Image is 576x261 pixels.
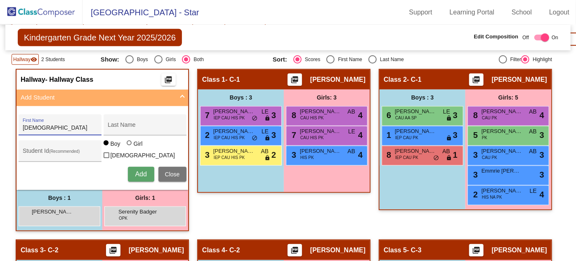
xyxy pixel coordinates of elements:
[288,244,302,256] button: Print Students Details
[252,135,257,142] span: do_not_disturb_alt
[190,56,204,63] div: Both
[482,107,523,116] span: [PERSON_NAME]
[290,111,296,120] span: 8
[45,76,94,84] span: - Hallway Class
[347,147,355,156] span: AB
[23,125,97,131] input: First Name
[471,150,478,159] span: 3
[358,129,363,141] span: 4
[529,127,537,136] span: AB
[214,135,245,141] span: IEP CAU HIS PK
[385,111,391,120] span: 6
[101,56,119,63] span: Show:
[264,155,270,161] span: lock
[161,74,176,86] button: Print Students Details
[101,55,267,64] mat-radio-group: Select an option
[44,246,59,254] span: - C-2
[347,107,355,116] span: AB
[128,167,154,182] button: Add
[469,244,484,256] button: Print Students Details
[273,56,287,63] span: Sort:
[18,29,182,46] span: Kindergarten Grade Next Year 2025/2026
[273,55,439,64] mat-radio-group: Select an option
[13,56,31,63] span: Hallway
[300,115,324,121] span: CAU HIS PK
[358,109,363,121] span: 4
[543,6,576,19] a: Logout
[395,147,436,155] span: [PERSON_NAME]
[507,56,522,63] div: Filter
[262,127,269,136] span: LE
[214,115,245,121] span: IEP CAU HIS PK
[21,76,45,84] span: Hallway
[540,129,544,141] span: 3
[482,194,502,200] span: HIS NA PK
[310,246,366,254] span: [PERSON_NAME]
[261,147,269,156] span: AB
[310,76,366,84] span: [PERSON_NAME]
[288,74,302,86] button: Print Students Details
[443,107,450,116] span: LE
[446,135,452,142] span: lock
[264,115,270,122] span: lock
[471,76,481,87] mat-icon: picture_as_pdf
[529,107,537,116] span: AB
[471,130,478,140] span: 5
[384,246,407,254] span: Class 5
[165,171,180,178] span: Close
[482,187,523,195] span: [PERSON_NAME]
[474,33,519,41] span: Edit Composition
[164,76,174,87] mat-icon: picture_as_pdf
[111,150,175,160] span: [DEMOGRAPHIC_DATA]
[300,107,341,116] span: [PERSON_NAME]
[482,127,523,135] span: [PERSON_NAME]
[446,115,452,122] span: lock
[17,190,102,206] div: Boys : 1
[471,190,478,199] span: 2
[290,150,296,159] span: 3
[135,171,146,178] span: Add
[21,246,44,254] span: Class 3
[225,246,240,254] span: - C-2
[482,147,523,155] span: [PERSON_NAME]
[202,76,225,84] span: Class 1
[442,147,450,156] span: AB
[106,244,120,256] button: Print Students Details
[482,154,497,161] span: CAU PK
[214,154,245,161] span: IEP CAU HIS PK
[540,188,544,201] span: 4
[32,208,73,216] span: [PERSON_NAME]
[358,149,363,161] span: 4
[213,107,255,116] span: [PERSON_NAME]
[262,107,269,116] span: LE
[41,56,65,63] span: 2 Students
[395,154,418,161] span: IEP CAU PK
[395,135,418,141] span: IEP CAU PK
[302,56,320,63] div: Scores
[108,246,118,258] mat-icon: picture_as_pdf
[83,6,199,19] span: [GEOGRAPHIC_DATA] - Star
[225,76,240,84] span: - C-1
[471,246,481,258] mat-icon: picture_as_pdf
[21,93,174,102] mat-panel-title: Add Student
[271,149,276,161] span: 2
[17,90,188,106] mat-expansion-panel-header: Add Student
[348,127,355,136] span: LE
[482,167,523,175] span: Emmrie [PERSON_NAME]
[482,115,497,121] span: CAU PK
[540,109,544,121] span: 4
[385,150,391,159] span: 8
[335,56,362,63] div: First Name
[203,130,210,140] span: 2
[300,135,324,141] span: CAU HIS PK
[203,111,210,120] span: 7
[407,76,422,84] span: - C-1
[31,56,37,63] mat-icon: visibility
[529,147,537,156] span: AB
[407,246,422,254] span: - C-3
[453,109,458,121] span: 3
[198,90,284,106] div: Boys : 3
[284,90,370,106] div: Girls: 3
[443,6,501,19] a: Learning Portal
[134,56,148,63] div: Boys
